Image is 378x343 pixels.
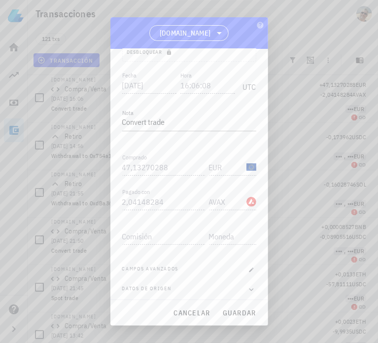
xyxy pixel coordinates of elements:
button: guardar [218,304,260,322]
label: Nota [122,109,134,116]
span: cancelar [173,308,210,317]
input: Moneda [209,229,254,244]
input: Moneda [209,194,244,210]
span: guardar [222,308,256,317]
div: AVAX-icon [246,197,256,207]
button: Desbloquear [123,47,178,57]
label: Fecha [122,72,137,79]
span: Desbloquear [127,49,174,55]
label: Pagado con [122,188,150,195]
label: Comprado [122,153,147,161]
div: EUR-icon [246,162,256,172]
label: Hora [180,72,192,79]
span: Campos avanzados [122,265,179,275]
span: [DOMAIN_NAME] [160,28,210,38]
div: UTC [239,72,256,96]
input: Moneda [209,159,244,175]
button: cancelar [169,304,214,322]
span: Datos de origen [122,285,172,295]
